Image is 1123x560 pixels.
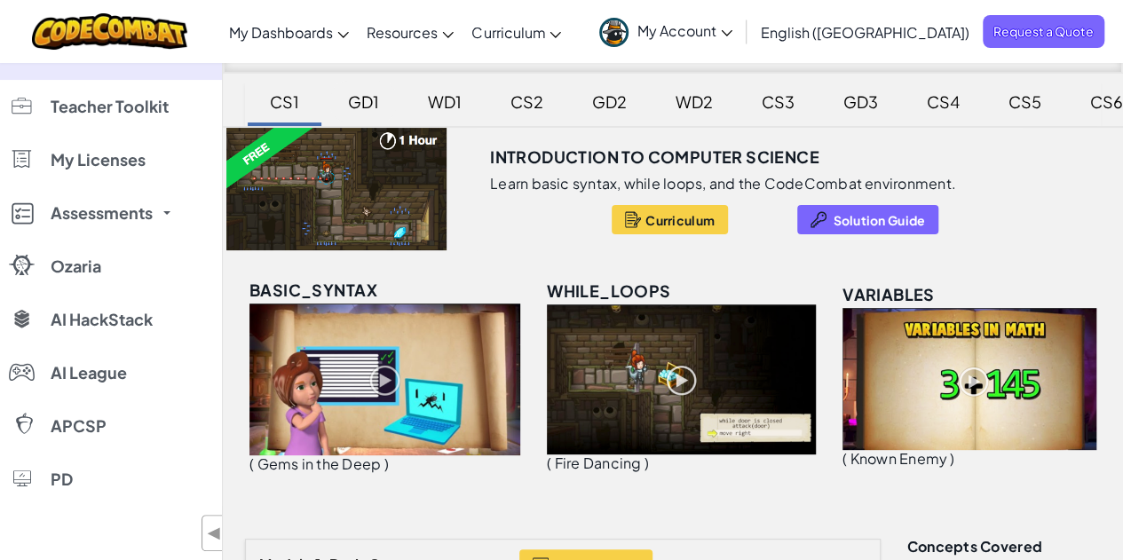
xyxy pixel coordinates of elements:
span: ) [384,454,388,473]
span: while_loops [547,280,670,301]
div: CS1 [252,81,317,122]
a: My Dashboards [220,8,358,56]
button: Curriculum [612,205,728,234]
span: Gems in the Deep [257,454,381,473]
img: basic_syntax_unlocked.png [249,304,520,455]
a: Request a Quote [983,15,1104,48]
span: ◀ [207,520,222,546]
span: Curriculum [645,213,715,227]
span: English ([GEOGRAPHIC_DATA]) [761,23,969,42]
span: basic_syntax [249,280,377,300]
span: My Licenses [51,152,146,168]
h3: Introduction to Computer Science [490,144,819,170]
span: Known Enemy [850,449,947,468]
span: My Account [637,21,732,40]
div: GD3 [826,81,896,122]
span: Ozaria [51,258,101,274]
div: CS5 [991,81,1059,122]
a: English ([GEOGRAPHIC_DATA]) [752,8,978,56]
span: Teacher Toolkit [51,99,169,114]
div: CS2 [493,81,561,122]
img: avatar [599,18,629,47]
div: CS3 [744,81,812,122]
img: variables_unlocked.png [842,308,1096,450]
span: ( [842,449,847,468]
button: Solution Guide [797,205,938,234]
span: Assessments [51,205,153,221]
span: Curriculum [471,23,545,42]
div: CS4 [909,81,977,122]
p: Learn basic syntax, while loops, and the CodeCombat environment. [490,175,956,193]
span: variables [842,284,935,304]
h3: Concepts covered [907,539,1102,554]
span: AI League [51,365,127,381]
span: AI HackStack [51,312,153,327]
div: GD2 [574,81,645,122]
img: while_loops_unlocked.png [547,304,816,455]
span: Solution Guide [833,213,925,227]
span: ( [547,454,551,472]
span: Fire Dancing [554,454,641,472]
a: Curriculum [463,8,570,56]
div: WD1 [410,81,479,122]
img: CodeCombat logo [32,13,187,50]
span: My Dashboards [229,23,333,42]
span: ) [950,449,954,468]
a: Resources [358,8,463,56]
div: WD2 [658,81,731,122]
span: ( [249,454,254,473]
span: ) [644,454,648,472]
div: GD1 [330,81,397,122]
span: Resources [367,23,438,42]
a: My Account [590,4,741,59]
